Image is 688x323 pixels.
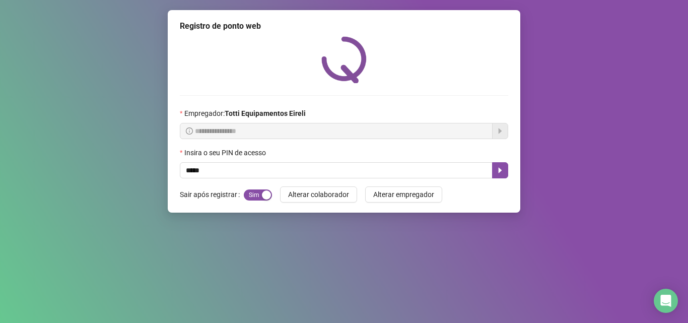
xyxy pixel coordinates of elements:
[180,186,244,203] label: Sair após registrar
[186,127,193,135] span: info-circle
[654,289,678,313] div: Open Intercom Messenger
[321,36,367,83] img: QRPoint
[184,108,306,119] span: Empregador :
[180,147,272,158] label: Insira o seu PIN de acesso
[180,20,508,32] div: Registro de ponto web
[496,166,504,174] span: caret-right
[225,109,306,117] strong: Totti Equipamentos Eireli
[365,186,442,203] button: Alterar empregador
[373,189,434,200] span: Alterar empregador
[280,186,357,203] button: Alterar colaborador
[288,189,349,200] span: Alterar colaborador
